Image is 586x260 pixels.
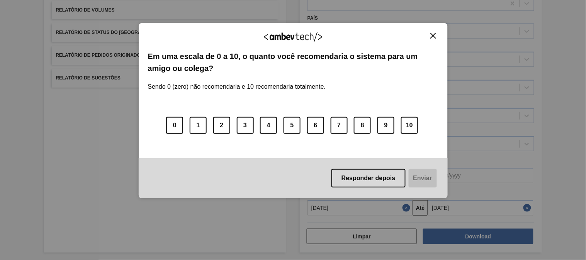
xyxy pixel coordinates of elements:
[264,32,322,42] img: Logo Ambevtech
[331,169,406,187] button: Responder depois
[307,117,324,134] button: 6
[260,117,277,134] button: 4
[331,117,348,134] button: 7
[213,117,230,134] button: 2
[430,33,436,39] img: Close
[190,117,207,134] button: 1
[148,51,438,74] label: Em uma escala de 0 a 10, o quanto você recomendaria o sistema para um amigo ou colega?
[148,74,326,90] label: Sendo 0 (zero) não recomendaria e 10 recomendaria totalmente.
[354,117,371,134] button: 8
[237,117,254,134] button: 3
[401,117,418,134] button: 10
[377,117,394,134] button: 9
[166,117,183,134] button: 0
[428,32,438,39] button: Close
[284,117,301,134] button: 5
